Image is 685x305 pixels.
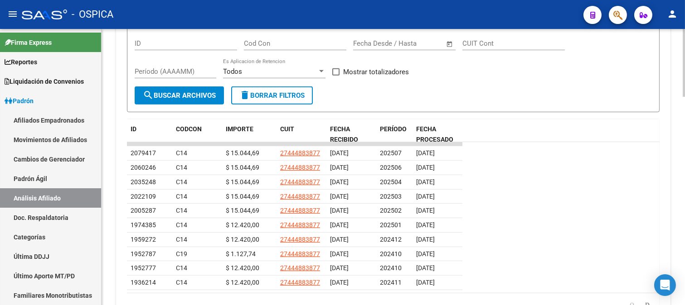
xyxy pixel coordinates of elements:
mat-icon: person [667,9,678,19]
span: 27444883877 [280,193,320,200]
button: Borrar Filtros [231,86,313,105]
span: ID [131,125,136,133]
span: Liquidación de Convenios [5,76,84,86]
span: [DATE] [330,264,349,272]
span: [DATE] [416,164,435,171]
datatable-header-cell: ID [127,119,172,149]
span: 202503 [380,193,402,200]
datatable-header-cell: FECHA PROCESADO [413,119,462,149]
span: 27444883877 [280,250,320,257]
button: Buscar Archivos [135,86,224,105]
span: 202412 [380,236,402,243]
span: 27444883877 [280,207,320,214]
span: 27444883877 [280,279,320,286]
span: IMPORTE [226,125,253,133]
span: $ 12.420,00 [226,236,259,243]
span: 2035248 [131,178,156,186]
span: C14 [176,178,187,186]
datatable-header-cell: PERÍODO [376,119,413,149]
span: 2060246 [131,164,156,171]
span: C14 [176,264,187,272]
span: C14 [176,207,187,214]
span: $ 1.127,74 [226,250,256,257]
span: CODCON [176,125,202,133]
span: 202502 [380,207,402,214]
span: $ 15.044,69 [226,178,259,186]
span: [DATE] [330,149,349,157]
span: 202411 [380,279,402,286]
datatable-header-cell: FECHA RECIBIDO [326,119,376,149]
span: 2005287 [131,207,156,214]
span: 202506 [380,164,402,171]
span: [DATE] [416,236,435,243]
span: C19 [176,250,187,257]
input: Start date [353,39,383,48]
mat-icon: delete [239,90,250,100]
input: End date [391,39,435,48]
button: Open calendar [445,39,455,49]
span: Todos [223,67,242,76]
mat-icon: search [143,90,154,100]
span: $ 15.044,69 [226,193,259,200]
datatable-header-cell: CUIT [277,119,326,149]
span: [DATE] [330,207,349,214]
span: [DATE] [416,221,435,229]
span: 27444883877 [280,149,320,157]
span: [DATE] [416,178,435,186]
span: 2079417 [131,149,156,157]
span: [DATE] [416,193,435,200]
span: 27444883877 [280,264,320,272]
span: $ 12.420,00 [226,221,259,229]
span: 1974385 [131,221,156,229]
span: [DATE] [330,178,349,186]
span: 202501 [380,221,402,229]
span: 2022109 [131,193,156,200]
span: [DATE] [330,250,349,257]
span: 202507 [380,149,402,157]
span: C14 [176,164,187,171]
span: 27444883877 [280,236,320,243]
span: FECHA RECIBIDO [330,125,358,143]
span: PERÍODO [380,125,407,133]
mat-icon: menu [7,9,18,19]
span: 1959272 [131,236,156,243]
span: FECHA PROCESADO [416,125,453,143]
span: 1936214 [131,279,156,286]
datatable-header-cell: CODCON [172,119,204,149]
span: [DATE] [330,221,349,229]
span: C14 [176,221,187,229]
span: - OSPICA [72,5,113,24]
span: $ 12.420,00 [226,264,259,272]
span: [DATE] [416,264,435,272]
span: 1952777 [131,264,156,272]
span: [DATE] [416,207,435,214]
span: [DATE] [416,250,435,257]
span: Padrón [5,96,34,106]
span: 1952787 [131,250,156,257]
span: [DATE] [330,164,349,171]
span: CUIT [280,125,294,133]
span: 202504 [380,178,402,186]
span: Buscar Archivos [143,91,216,100]
span: C14 [176,236,187,243]
span: Reportes [5,57,37,67]
span: [DATE] [416,149,435,157]
span: 27444883877 [280,164,320,171]
span: 27444883877 [280,178,320,186]
span: C14 [176,279,187,286]
span: $ 15.044,69 [226,149,259,157]
span: $ 15.044,69 [226,207,259,214]
span: [DATE] [330,236,349,243]
span: 27444883877 [280,221,320,229]
span: C14 [176,149,187,157]
span: 202410 [380,264,402,272]
span: [DATE] [416,279,435,286]
span: $ 15.044,69 [226,164,259,171]
datatable-header-cell: IMPORTE [222,119,277,149]
span: [DATE] [330,193,349,200]
div: Open Intercom Messenger [654,274,676,296]
span: [DATE] [330,279,349,286]
span: Borrar Filtros [239,91,305,100]
span: Firma Express [5,38,52,48]
span: C14 [176,193,187,200]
